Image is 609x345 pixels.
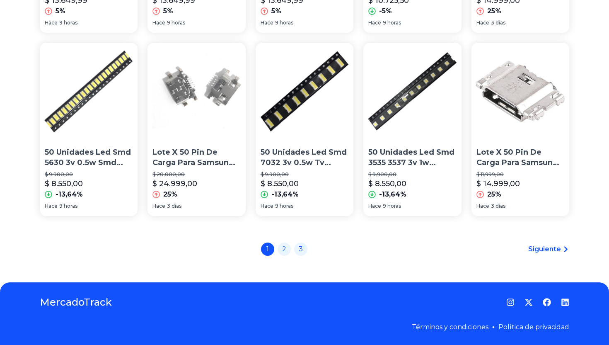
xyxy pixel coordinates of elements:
p: $ 8.550,00 [368,178,406,190]
a: LinkedIn [561,298,569,306]
p: -5% [379,6,392,16]
img: 50 Unidades Led Smd 3535 3537 3v 1w Backlight Tv Samsung [363,43,461,141]
span: 3 días [491,203,505,209]
p: 5% [56,6,65,16]
span: Hace [476,19,489,26]
span: 9 horas [59,19,77,26]
span: Hace [261,19,273,26]
a: 50 Unidades Led Smd 3535 3537 3v 1w Backlight Tv Samsung50 Unidades Led Smd 3535 3537 3v 1w Backl... [363,43,461,216]
span: Hace [152,203,165,209]
p: Lote X 50 Pin De Carga Para Samsung A10 A105 [GEOGRAPHIC_DATA] [476,147,564,168]
p: $ 8.550,00 [45,178,83,190]
p: -13,64% [379,190,406,199]
p: -13,64% [56,190,83,199]
span: Siguiente [528,244,561,254]
a: 2 [278,243,291,256]
a: Facebook [543,298,551,306]
span: Hace [152,19,165,26]
p: $ 9.900,00 [261,171,348,178]
span: Hace [261,203,273,209]
a: MercadoTrack [40,296,112,309]
p: $ 8.550,00 [261,178,299,190]
p: 5% [271,6,281,16]
a: Lote X 50 Pin De Carga Para Samsung A10 A105 Alta CalidadLote X 50 Pin De Carga Para Samsung A10 ... [471,43,569,216]
img: 50 Unidades Led Smd 5630 3v 0.5w Smd Backlight Tv Samsung [40,43,138,141]
span: Hace [45,19,58,26]
p: $ 14.999,00 [476,178,520,190]
span: 9 horas [59,203,77,209]
img: 50 Unidades Led Smd 7032 3v 0.5w Tv Backlight Samsung [256,43,353,141]
img: Lote X 50 Pin De Carga Para Samsung Galaxy A10s A107 [147,43,245,141]
p: 50 Unidades Led Smd 3535 3537 3v 1w Backlight Tv Samsung [368,147,456,168]
p: 50 Unidades Led Smd 7032 3v 0.5w Tv Backlight Samsung [261,147,348,168]
span: 9 horas [383,203,401,209]
span: Hace [368,203,381,209]
span: 3 días [167,203,181,209]
p: $ 20.000,00 [152,171,240,178]
a: Lote X 50 Pin De Carga Para Samsung Galaxy A10s A107 Lote X 50 Pin De Carga Para Samsung Galaxy A... [147,43,245,216]
span: 9 horas [275,19,293,26]
a: Términos y condiciones [412,323,488,331]
p: $ 9.900,00 [45,171,133,178]
a: 50 Unidades Led Smd 5630 3v 0.5w Smd Backlight Tv Samsung50 Unidades Led Smd 5630 3v 0.5w Smd Bac... [40,43,138,216]
span: 9 horas [383,19,401,26]
span: 9 horas [167,19,185,26]
p: 25% [487,6,501,16]
p: -13,64% [271,190,299,199]
img: Lote X 50 Pin De Carga Para Samsung A10 A105 Alta Calidad [471,43,569,141]
p: $ 9.900,00 [368,171,456,178]
p: Lote X 50 Pin De Carga Para Samsung Galaxy A10s A107 [152,147,240,168]
a: Política de privacidad [498,323,569,331]
p: $ 24.999,00 [152,178,197,190]
p: 25% [487,190,501,199]
p: 25% [163,190,177,199]
span: Hace [476,203,489,209]
a: 3 [294,243,307,256]
span: Hace [368,19,381,26]
span: 3 días [491,19,505,26]
a: Siguiente [528,244,569,254]
p: 50 Unidades Led Smd 5630 3v 0.5w Smd Backlight Tv Samsung [45,147,133,168]
a: Twitter [524,298,533,306]
span: 9 horas [275,203,293,209]
p: $ 11.999,00 [476,171,564,178]
a: 50 Unidades Led Smd 7032 3v 0.5w Tv Backlight Samsung50 Unidades Led Smd 7032 3v 0.5w Tv Backligh... [256,43,353,216]
span: Hace [45,203,58,209]
p: 5% [163,6,173,16]
a: Instagram [506,298,515,306]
